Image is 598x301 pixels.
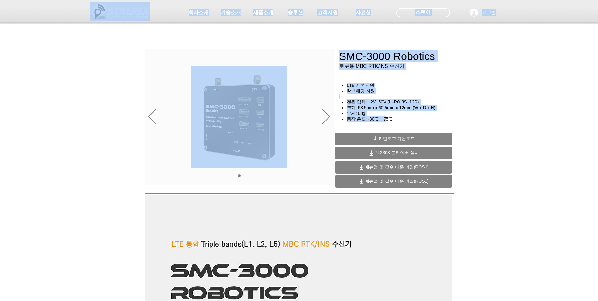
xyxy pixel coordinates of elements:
[335,147,452,159] a: PL2303 드라이버 설치
[280,6,311,19] a: 솔루션
[365,179,429,184] span: 메뉴얼 및 필수 다운 파일(ROS2)
[145,49,334,185] div: 슬라이드쇼
[374,150,419,156] span: PL2303 드라이버 설치
[236,174,243,177] nav: 슬라이드
[335,161,452,174] a: 메뉴얼 및 필수 다운 파일(ROS1)
[347,116,392,121] span: 동작 온도: -30℃ ~ 75℃
[191,66,287,168] img: KakaoTalk_20241224_155801212.png
[253,9,273,16] span: 제품소개
[481,102,598,301] iframe: Wix Chat
[396,8,450,17] div: 스토어
[312,6,343,19] a: 고객지원
[379,136,415,142] span: 카탈로그 다운로드
[148,109,156,125] button: 이전
[480,9,498,16] span: 로그인
[347,99,419,104] span: 전원 입력: 12V~50V (Li-PO 3S~12S)
[335,175,452,188] a: 메뉴얼 및 필수 다운 파일(ROS2)
[347,111,365,116] span: 무게: 68g
[347,105,436,110] span: 크기: 63.5mm x 60.5mm x 12mm (W x D x H)
[183,6,214,19] a: 회사소개
[465,7,500,19] button: 로그인
[317,9,338,16] span: 고객지원
[356,9,371,16] span: 자료실
[335,133,452,145] a: 카탈로그 다운로드
[322,109,330,125] button: 다음
[221,9,241,16] span: 기술소개
[189,9,209,16] span: 회사소개
[415,9,431,16] span: 스토어
[288,9,303,16] span: 솔루션
[90,2,150,21] img: 씨너렉스_White_simbol_대지 1.png
[347,6,379,19] a: 자료실
[238,174,241,177] a: 01
[365,164,429,170] span: 메뉴얼 및 필수 다운 파일(ROS1)
[215,6,247,19] a: 기술소개
[247,6,279,19] a: 제품소개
